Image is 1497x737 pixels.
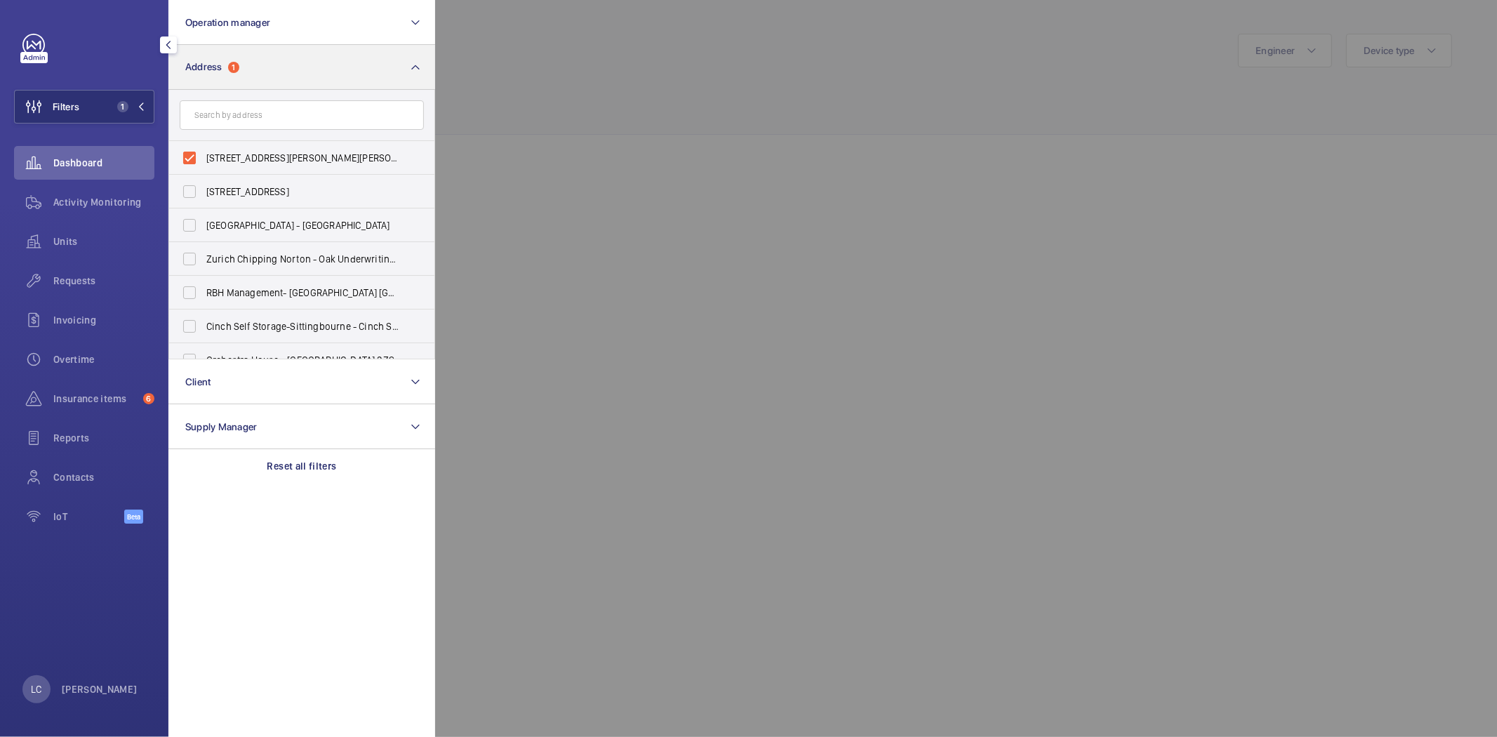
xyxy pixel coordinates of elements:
span: Requests [53,274,154,288]
span: Insurance items [53,392,138,406]
span: Invoicing [53,313,154,327]
span: Overtime [53,352,154,366]
span: Beta [124,510,143,524]
span: Reports [53,431,154,445]
span: Activity Monitoring [53,195,154,209]
span: 1 [117,101,128,112]
p: LC [31,682,41,696]
span: Units [53,234,154,248]
span: IoT [53,510,124,524]
span: Contacts [53,470,154,484]
button: Filters1 [14,90,154,124]
span: Dashboard [53,156,154,170]
span: 6 [143,393,154,404]
span: Filters [53,100,79,114]
p: [PERSON_NAME] [62,682,138,696]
